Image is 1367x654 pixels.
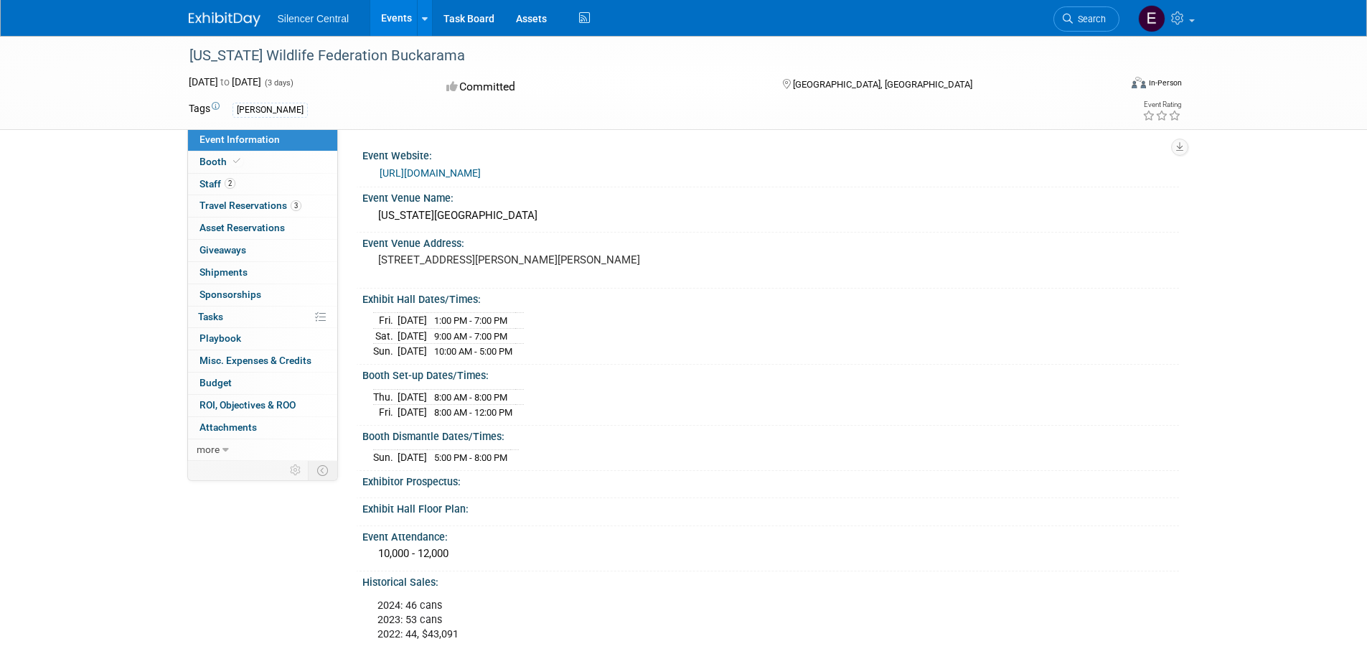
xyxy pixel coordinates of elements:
[398,405,427,420] td: [DATE]
[232,103,308,118] div: [PERSON_NAME]
[198,311,223,322] span: Tasks
[1142,101,1181,108] div: Event Rating
[199,332,241,344] span: Playbook
[1073,14,1106,24] span: Search
[434,331,507,342] span: 9:00 AM - 7:00 PM
[442,75,759,100] div: Committed
[199,377,232,388] span: Budget
[362,187,1179,205] div: Event Venue Name:
[373,205,1168,227] div: [US_STATE][GEOGRAPHIC_DATA]
[380,167,481,179] a: [URL][DOMAIN_NAME]
[398,450,427,465] td: [DATE]
[373,328,398,344] td: Sat.
[188,350,337,372] a: Misc. Expenses & Credits
[373,389,398,405] td: Thu.
[188,218,337,239] a: Asset Reservations
[283,461,309,480] td: Personalize Event Tab Strip
[188,195,337,217] a: Travel Reservations3
[308,461,337,480] td: Toggle Event Tabs
[434,315,507,326] span: 1:00 PM - 7:00 PM
[291,200,301,211] span: 3
[199,421,257,433] span: Attachments
[233,157,240,165] i: Booth reservation complete
[398,344,427,359] td: [DATE]
[434,452,507,463] span: 5:00 PM - 8:00 PM
[188,284,337,306] a: Sponsorships
[188,240,337,261] a: Giveaways
[188,307,337,328] a: Tasks
[189,101,220,118] td: Tags
[362,365,1179,383] div: Booth Set-up Dates/Times:
[1053,6,1119,32] a: Search
[793,79,972,90] span: [GEOGRAPHIC_DATA], [GEOGRAPHIC_DATA]
[199,134,280,145] span: Event Information
[199,355,311,366] span: Misc. Expenses & Credits
[362,526,1179,544] div: Event Attendance:
[188,129,337,151] a: Event Information
[188,395,337,416] a: ROI, Objectives & ROO
[189,76,261,88] span: [DATE] [DATE]
[188,439,337,461] a: more
[434,407,512,418] span: 8:00 AM - 12:00 PM
[398,313,427,329] td: [DATE]
[398,389,427,405] td: [DATE]
[373,405,398,420] td: Fri.
[1148,78,1182,88] div: In-Person
[199,178,235,190] span: Staff
[367,592,1020,649] div: 2024: 46 cans 2023: 53 cans 2022: 44, $43,091
[398,328,427,344] td: [DATE]
[199,244,246,256] span: Giveaways
[199,156,243,167] span: Booth
[373,313,398,329] td: Fri.
[188,262,337,284] a: Shipments
[1035,75,1183,96] div: Event Format
[197,444,220,455] span: more
[225,178,235,189] span: 2
[199,200,301,211] span: Travel Reservations
[373,344,398,359] td: Sun.
[199,399,296,411] span: ROI, Objectives & ROO
[188,174,337,195] a: Staff2
[373,543,1168,565] div: 10,000 - 12,000
[188,151,337,173] a: Booth
[199,222,285,233] span: Asset Reservations
[362,471,1179,489] div: Exhibitor Prospectus:
[188,328,337,350] a: Playbook
[1132,77,1146,88] img: Format-Inperson.png
[362,571,1179,589] div: Historical Sales:
[362,498,1179,516] div: Exhibit Hall Floor Plan:
[188,373,337,394] a: Budget
[199,266,248,278] span: Shipments
[188,417,337,439] a: Attachments
[278,13,349,24] span: Silencer Central
[1138,5,1165,32] img: Emma Houwman
[362,426,1179,444] div: Booth Dismantle Dates/Times:
[189,12,260,27] img: ExhibitDay
[434,392,507,403] span: 8:00 AM - 8:00 PM
[184,43,1098,69] div: [US_STATE] Wildlife Federation Buckarama
[373,450,398,465] td: Sun.
[378,253,687,266] pre: [STREET_ADDRESS][PERSON_NAME][PERSON_NAME]
[362,289,1179,307] div: Exhibit Hall Dates/Times:
[263,78,293,88] span: (3 days)
[218,76,232,88] span: to
[434,346,512,357] span: 10:00 AM - 5:00 PM
[362,145,1179,163] div: Event Website:
[199,289,261,300] span: Sponsorships
[362,233,1179,251] div: Event Venue Address:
